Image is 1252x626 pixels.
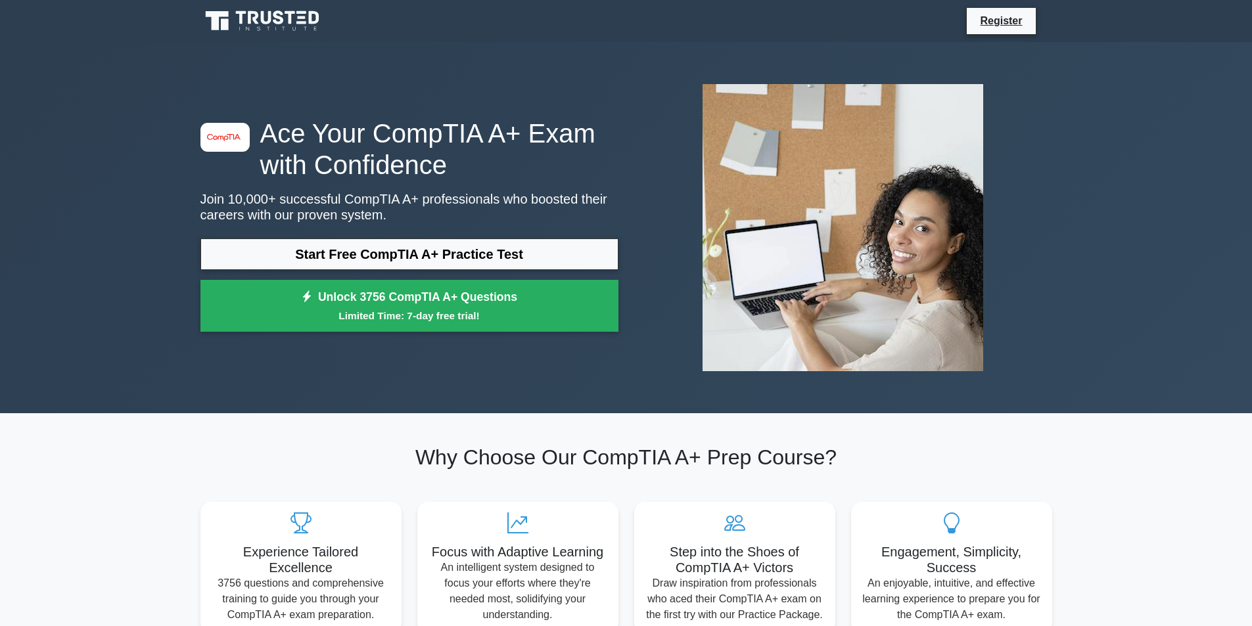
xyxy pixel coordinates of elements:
h5: Engagement, Simplicity, Success [862,544,1042,575]
a: Unlock 3756 CompTIA A+ QuestionsLimited Time: 7-day free trial! [200,280,618,332]
p: An intelligent system designed to focus your efforts where they're needed most, solidifying your ... [428,560,608,623]
h5: Focus with Adaptive Learning [428,544,608,560]
small: Limited Time: 7-day free trial! [217,308,602,323]
h2: Why Choose Our CompTIA A+ Prep Course? [200,445,1052,470]
p: Draw inspiration from professionals who aced their CompTIA A+ exam on the first try with our Prac... [645,575,825,623]
a: Register [972,12,1030,29]
h1: Ace Your CompTIA A+ Exam with Confidence [200,118,618,181]
a: Start Free CompTIA A+ Practice Test [200,238,618,270]
p: 3756 questions and comprehensive training to guide you through your CompTIA A+ exam preparation. [211,575,391,623]
p: An enjoyable, intuitive, and effective learning experience to prepare you for the CompTIA A+ exam. [862,575,1042,623]
p: Join 10,000+ successful CompTIA A+ professionals who boosted their careers with our proven system. [200,191,618,223]
h5: Experience Tailored Excellence [211,544,391,575]
h5: Step into the Shoes of CompTIA A+ Victors [645,544,825,575]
